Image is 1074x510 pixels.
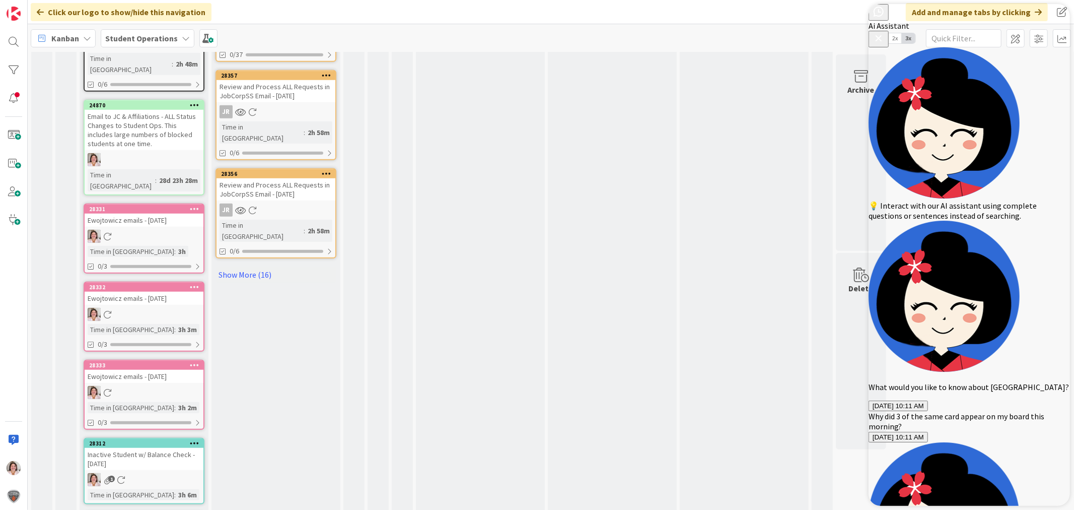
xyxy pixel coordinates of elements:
[155,175,157,186] span: :
[4,398,55,406] span: [DATE] 10:11 AM
[216,168,336,259] a: 28356Review and Process ALL Requests in JobCorpSS Email - [DATE]JRTime in [GEOGRAPHIC_DATA]:2h 58...
[230,148,239,158] span: 0/6
[85,361,203,383] div: 28333Ewojtowicz emails - [DATE]
[216,267,336,283] a: Show More (16)
[84,360,204,430] a: 28333Ewojtowicz emails - [DATE]EWTime in [GEOGRAPHIC_DATA]:3h 2m0/3
[84,438,204,504] a: 28312Inactive Student w/ Balance Check - [DATE]EWTime in [GEOGRAPHIC_DATA]:3h 6m
[157,175,200,186] div: 28d 23h 28m
[217,204,335,217] div: JR
[85,370,203,383] div: Ewojtowicz emails - [DATE]
[217,71,335,102] div: 28357Review and Process ALL Requests in JobCorpSS Email - [DATE]
[174,246,176,257] span: :
[98,417,107,428] span: 0/3
[84,100,204,196] a: 24870Email to JC & Affiliations - ALL Status Changes to Student Ops. This includes large numbers ...
[108,476,115,482] span: 1
[85,101,203,150] div: 24870Email to JC & Affiliations - ALL Status Changes to Student Ops. This includes large numbers ...
[906,3,1048,21] div: Add and manage tabs by clicking
[176,402,199,413] div: 3h 2m
[220,220,304,242] div: Time in [GEOGRAPHIC_DATA]
[217,169,335,178] div: 28356
[217,80,335,102] div: Review and Process ALL Requests in JobCorpSS Email - [DATE]
[85,101,203,110] div: 24870
[304,225,305,236] span: :
[85,205,203,214] div: 28331
[84,282,204,352] a: 28332Ewojtowicz emails - [DATE]EWTime in [GEOGRAPHIC_DATA]:3h 3m0/3
[85,205,203,227] div: 28331Ewojtowicz emails - [DATE]
[105,33,178,43] b: Student Operations
[85,283,203,305] div: 28332Ewojtowicz emails - [DATE]
[172,58,173,70] span: :
[89,206,203,213] div: 28331
[85,448,203,470] div: Inactive Student w/ Balance Check - [DATE]
[849,282,874,294] div: Delete
[85,283,203,292] div: 28332
[174,324,176,335] span: :
[85,292,203,305] div: Ewojtowicz emails - [DATE]
[85,214,203,227] div: Ewojtowicz emails - [DATE]
[220,105,233,118] div: JR
[220,204,233,217] div: JR
[217,178,335,201] div: Review and Process ALL Requests in JobCorpSS Email - [DATE]
[221,72,335,79] div: 28357
[85,110,203,150] div: Email to JC & Affiliations - ALL Status Changes to Student Ops. This includes large numbers of bl...
[84,204,204,274] a: 28331Ewojtowicz emails - [DATE]EWTime in [GEOGRAPHIC_DATA]:3h0/3
[304,127,305,138] span: :
[7,7,21,21] img: Visit kanbanzone.com
[88,386,101,399] img: EW
[88,230,101,243] img: EW
[88,153,101,166] img: EW
[88,489,174,500] div: Time in [GEOGRAPHIC_DATA]
[88,246,174,257] div: Time in [GEOGRAPHIC_DATA]
[98,261,107,272] span: 0/3
[21,2,46,14] span: Support
[174,489,176,500] span: :
[176,324,199,335] div: 3h 3m
[220,121,304,144] div: Time in [GEOGRAPHIC_DATA]
[7,489,21,503] img: avatar
[98,79,107,90] span: 0/6
[31,3,211,21] div: Click our logo to show/hide this navigation
[98,339,107,350] span: 0/3
[305,225,332,236] div: 2h 58m
[51,32,79,44] span: Kanban
[217,71,335,80] div: 28357
[85,439,203,470] div: 28312Inactive Student w/ Balance Check - [DATE]
[230,246,239,257] span: 0/6
[88,308,101,321] img: EW
[4,429,55,437] span: [DATE] 10:11 AM
[88,473,101,486] img: EW
[85,308,203,321] div: EW
[89,362,203,369] div: 28333
[89,284,203,291] div: 28332
[217,169,335,201] div: 28356Review and Process ALL Requests in JobCorpSS Email - [DATE]
[88,324,174,335] div: Time in [GEOGRAPHIC_DATA]
[89,440,203,447] div: 28312
[85,230,203,243] div: EW
[85,386,203,399] div: EW
[88,402,174,413] div: Time in [GEOGRAPHIC_DATA]
[85,153,203,166] div: EW
[88,169,155,192] div: Time in [GEOGRAPHIC_DATA]
[174,402,176,413] span: :
[85,473,203,486] div: EW
[88,53,172,75] div: Time in [GEOGRAPHIC_DATA]
[216,70,336,160] a: 28357Review and Process ALL Requests in JobCorpSS Email - [DATE]JRTime in [GEOGRAPHIC_DATA]:2h 58...
[230,49,243,60] span: 0/37
[89,102,203,109] div: 24870
[85,361,203,370] div: 28333
[85,439,203,448] div: 28312
[7,461,21,475] img: EW
[176,246,188,257] div: 3h
[221,170,335,177] div: 28356
[176,489,199,500] div: 3h 6m
[217,105,335,118] div: JR
[848,84,875,96] div: Archive
[305,127,332,138] div: 2h 58m
[173,58,200,70] div: 2h 48m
